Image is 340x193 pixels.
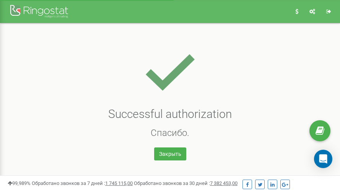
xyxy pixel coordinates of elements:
h1: Successful authorization [6,108,334,120]
h2: Спасибо. [6,128,334,138]
span: Обработано звонков за 7 дней : [32,180,133,186]
div: Open Intercom Messenger [314,150,332,168]
a: Закрыть [154,147,186,160]
span: Обработано звонков за 30 дней : [134,180,238,186]
span: 99,989% [8,180,31,186]
u: 1 745 115,00 [105,180,133,186]
u: 7 382 453,00 [210,180,238,186]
